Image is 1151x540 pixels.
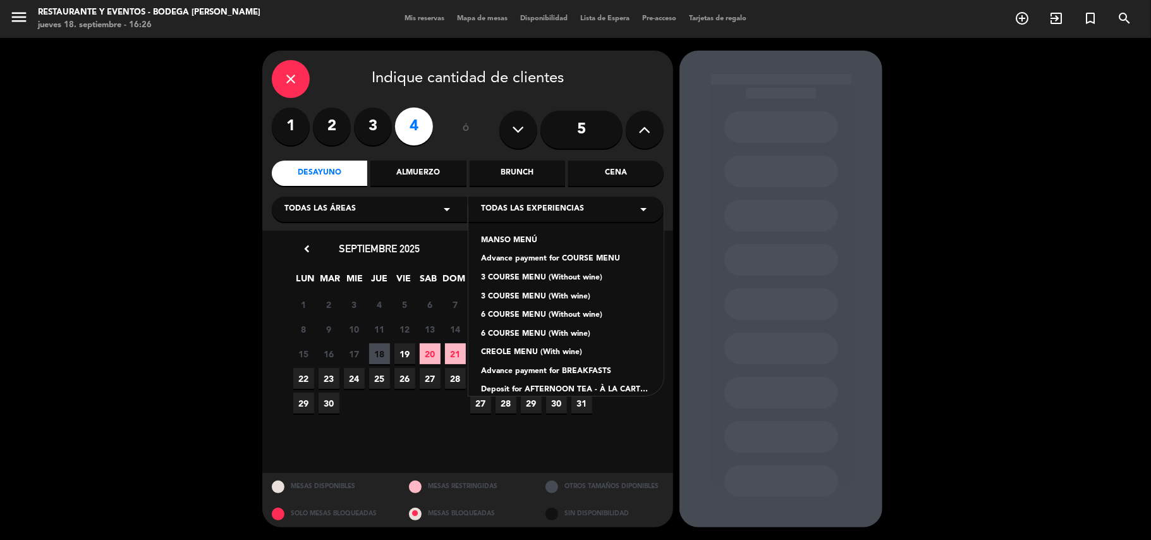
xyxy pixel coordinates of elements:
span: 23 [319,368,339,389]
span: 13 [420,319,441,340]
span: 27 [470,393,491,414]
i: turned_in_not [1083,11,1098,26]
span: Disponibilidad [514,15,574,22]
div: MESAS BLOQUEADAS [399,500,537,527]
i: arrow_drop_down [439,202,454,217]
span: 2 [319,294,339,315]
div: MANSO MENÚ [481,235,651,247]
span: 6 [420,294,441,315]
span: 29 [521,393,542,414]
span: 14 [445,319,466,340]
span: 10 [344,319,365,340]
span: 7 [445,294,466,315]
span: JUE [369,271,390,292]
span: MIE [344,271,365,292]
span: 9 [319,319,339,340]
span: 19 [394,343,415,364]
div: Advance payment for BREAKFASTS [481,365,651,378]
span: 28 [445,368,466,389]
span: VIE [394,271,415,292]
label: 2 [313,107,351,145]
span: 24 [344,368,365,389]
i: close [283,71,298,87]
div: Deposit for AFTERNOON TEA - À LA CARTE MENU [481,384,651,396]
div: Desayuno [272,161,367,186]
div: Restaurante y Eventos - Bodega [PERSON_NAME] [38,6,260,19]
span: 28 [496,393,516,414]
span: Todas las experiencias [481,203,584,216]
div: SOLO MESAS BLOQUEADAS [262,500,399,527]
span: 31 [571,393,592,414]
span: 27 [420,368,441,389]
span: LUN [295,271,316,292]
span: 22 [293,368,314,389]
label: 1 [272,107,310,145]
i: menu [9,8,28,27]
label: 4 [395,107,433,145]
div: 3 COURSE MENU (Without wine) [481,272,651,285]
span: 4 [369,294,390,315]
div: OTROS TAMAÑOS DIPONIBLES [536,473,673,500]
span: Mapa de mesas [451,15,514,22]
span: Mis reservas [398,15,451,22]
span: SAB [418,271,439,292]
div: 6 COURSE MENU (With wine) [481,328,651,341]
span: 30 [546,393,567,414]
span: Tarjetas de regalo [683,15,753,22]
span: 21 [445,343,466,364]
div: MESAS RESTRINGIDAS [399,473,537,500]
span: 26 [394,368,415,389]
div: SIN DISPONIBILIDAD [536,500,673,527]
span: Lista de Espera [574,15,636,22]
div: 6 COURSE MENU (Without wine) [481,309,651,322]
span: 1 [293,294,314,315]
div: Advance payment for COURSE MENU [481,253,651,266]
span: septiembre 2025 [339,242,420,255]
span: 30 [319,393,339,414]
div: Almuerzo [370,161,466,186]
button: menu [9,8,28,31]
div: MESAS DISPONIBLES [262,473,399,500]
span: 16 [319,343,339,364]
span: 12 [394,319,415,340]
div: CREOLE MENU (With wine) [481,347,651,359]
div: 3 COURSE MENU (With wine) [481,291,651,304]
span: MAR [320,271,341,292]
i: arrow_drop_down [636,202,651,217]
span: 3 [344,294,365,315]
i: exit_to_app [1049,11,1064,26]
i: add_circle_outline [1014,11,1030,26]
span: 25 [369,368,390,389]
span: 18 [369,343,390,364]
label: 3 [354,107,392,145]
span: 11 [369,319,390,340]
i: search [1117,11,1132,26]
div: jueves 18. septiembre - 16:26 [38,19,260,32]
span: DOM [443,271,464,292]
span: 20 [420,343,441,364]
div: Indique cantidad de clientes [272,60,664,98]
span: 15 [293,343,314,364]
div: ó [446,107,487,152]
i: chevron_left [300,242,314,255]
span: 17 [344,343,365,364]
span: Todas las áreas [284,203,356,216]
span: Pre-acceso [636,15,683,22]
span: 29 [293,393,314,414]
div: Cena [568,161,664,186]
span: 5 [394,294,415,315]
div: Brunch [470,161,565,186]
span: 8 [293,319,314,340]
